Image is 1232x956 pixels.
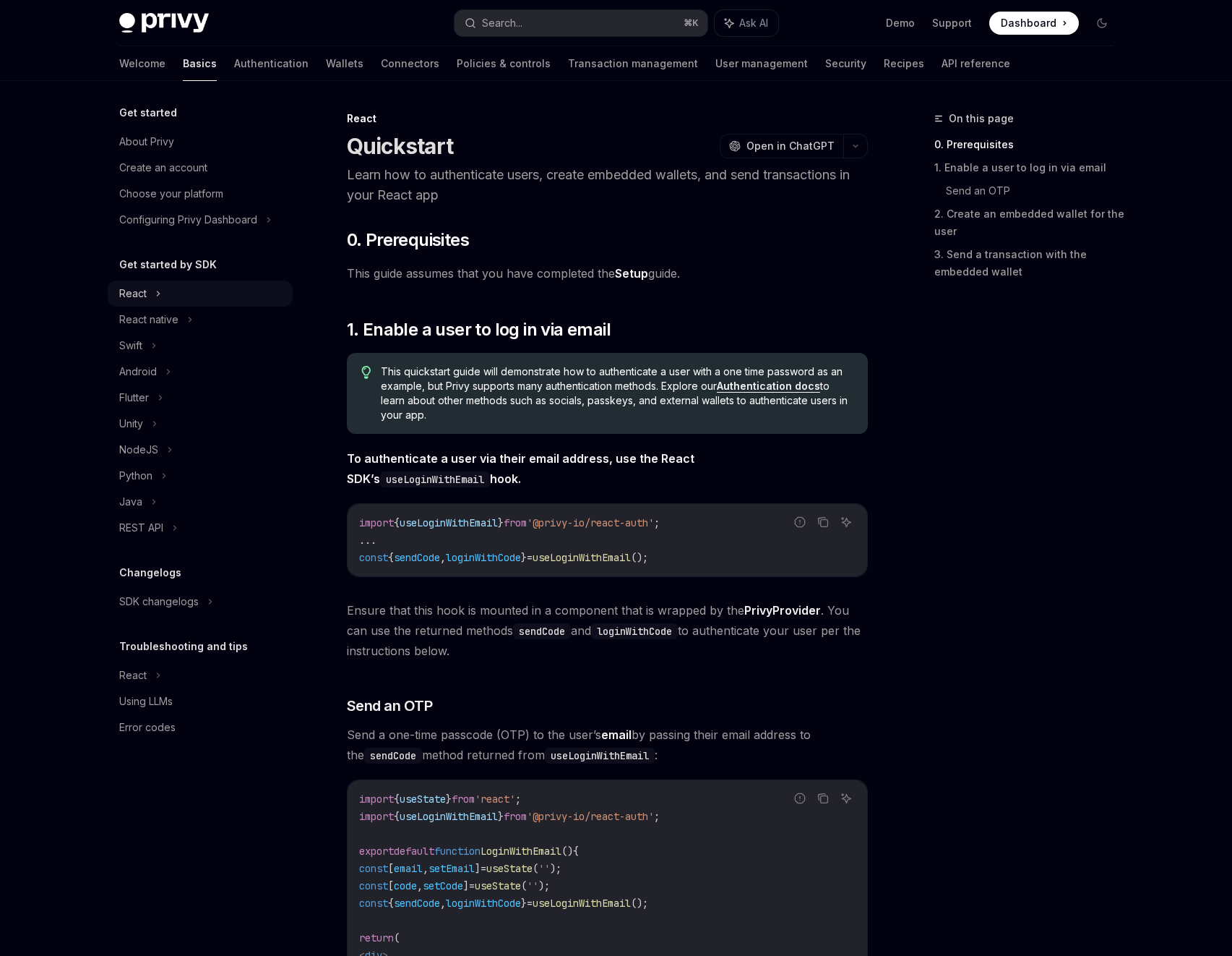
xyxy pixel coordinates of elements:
[504,516,527,529] span: from
[400,793,446,806] span: useState
[475,793,515,806] span: 'react'
[347,600,868,661] span: Ensure that this hook is mounted in a component that is wrapped by the . You can use the returned...
[108,688,293,714] a: Using LLMs
[825,46,866,81] a: Security
[394,845,434,858] span: default
[119,389,149,406] div: Flutter
[521,879,527,892] span: (
[615,266,648,281] a: Setup
[814,513,832,532] button: Copy the contents from the code block
[423,879,463,892] span: setCode
[545,748,655,764] code: useLoginWithEmail
[591,623,678,639] code: loginWithCode
[359,879,388,892] span: const
[108,155,293,181] a: Create an account
[183,46,217,81] a: Basics
[119,13,209,33] img: dark logo
[417,879,423,892] span: ,
[119,493,142,511] div: Java
[814,789,832,808] button: Copy the contents from the code block
[631,551,648,564] span: ();
[119,564,181,581] h5: Changelogs
[521,897,527,910] span: }
[394,551,440,564] span: sendCode
[989,12,1079,35] a: Dashboard
[457,46,551,81] a: Policies & controls
[434,845,481,858] span: function
[119,719,176,736] div: Error codes
[481,862,486,875] span: =
[533,551,631,564] span: useLoginWithEmail
[631,897,648,910] span: ();
[746,139,835,153] span: Open in ChatGPT
[715,46,808,81] a: User management
[684,17,699,29] span: ⌘ K
[533,897,631,910] span: useLoginWithEmail
[326,46,363,81] a: Wallets
[934,243,1125,283] a: 3. Send a transaction with the embedded wallet
[934,156,1125,179] a: 1. Enable a user to log in via email
[361,366,371,379] svg: Tip
[446,551,521,564] span: loginWithCode
[359,845,394,858] span: export
[119,363,157,380] div: Android
[359,534,376,547] span: ...
[481,845,561,858] span: LoginWithEmail
[359,897,388,910] span: const
[119,311,178,328] div: React native
[108,714,293,741] a: Error codes
[119,185,223,202] div: Choose your platform
[573,845,579,858] span: {
[475,879,521,892] span: useState
[380,471,490,487] code: useLoginWithEmail
[394,862,423,875] span: email
[394,879,417,892] span: code
[394,793,400,806] span: {
[119,519,163,537] div: REST API
[446,793,452,806] span: }
[527,810,654,823] span: '@privy-io/react-auth'
[527,551,533,564] span: =
[550,862,561,875] span: );
[428,862,475,875] span: setEmail
[347,133,454,159] h1: Quickstart
[513,623,571,639] code: sendCode
[791,513,809,532] button: Report incorrect code
[440,897,446,910] span: ,
[119,467,152,485] div: Python
[886,16,915,30] a: Demo
[527,516,654,529] span: '@privy-io/react-auth'
[347,165,868,205] p: Learn how to authenticate users, create embedded wallets, and send transactions in your React app
[498,810,504,823] span: }
[949,110,1014,127] span: On this page
[347,229,469,252] span: 0. Prerequisites
[601,727,632,742] strong: email
[119,693,173,710] div: Using LLMs
[381,364,853,422] span: This quickstart guide will demonstrate how to authenticate a user with a one time password as an ...
[394,897,440,910] span: sendCode
[744,603,821,618] a: PrivyProvider
[934,133,1125,156] a: 0. Prerequisites
[347,451,694,486] strong: To authenticate a user via their email address, use the React SDK’s hook.
[359,931,394,944] span: return
[347,725,868,765] span: Send a one-time passcode (OTP) to the user’s by passing their email address to the method returne...
[561,845,573,858] span: ()
[359,516,394,529] span: import
[388,551,394,564] span: {
[119,337,142,354] div: Swift
[527,879,538,892] span: ''
[739,16,768,30] span: Ask AI
[359,793,394,806] span: import
[108,129,293,155] a: About Privy
[521,551,527,564] span: }
[394,516,400,529] span: {
[715,10,778,36] button: Ask AI
[504,810,527,823] span: from
[720,134,843,158] button: Open in ChatGPT
[359,810,394,823] span: import
[446,897,521,910] span: loginWithCode
[400,516,498,529] span: useLoginWithEmail
[108,181,293,207] a: Choose your platform
[533,862,538,875] span: (
[538,862,550,875] span: ''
